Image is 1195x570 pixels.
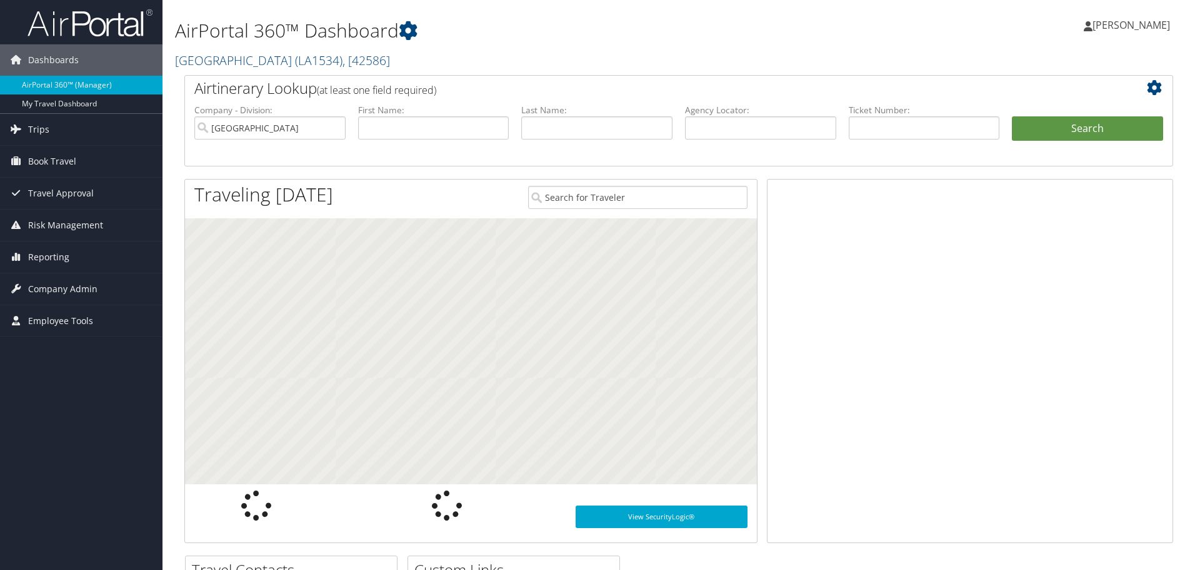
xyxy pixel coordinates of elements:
label: Ticket Number: [849,104,1000,116]
img: airportal-logo.png [27,8,152,38]
a: [GEOGRAPHIC_DATA] [175,52,390,69]
a: [PERSON_NAME] [1084,6,1182,44]
label: Company - Division: [194,104,346,116]
span: Trips [28,114,49,145]
span: Dashboards [28,44,79,76]
span: [PERSON_NAME] [1092,18,1170,32]
button: Search [1012,116,1163,141]
a: View SecurityLogic® [576,506,747,528]
span: , [ 42586 ] [342,52,390,69]
h1: AirPortal 360™ Dashboard [175,18,847,44]
input: Search for Traveler [528,186,747,209]
span: Book Travel [28,146,76,177]
h2: Airtinerary Lookup [194,78,1081,99]
span: Travel Approval [28,178,94,209]
span: (at least one field required) [317,83,436,97]
h1: Traveling [DATE] [194,181,333,208]
label: Last Name: [521,104,672,116]
span: Company Admin [28,273,97,305]
span: Reporting [28,242,69,273]
span: Employee Tools [28,305,93,337]
span: Risk Management [28,210,103,241]
span: ( LA1534 ) [295,52,342,69]
label: First Name: [358,104,509,116]
label: Agency Locator: [685,104,836,116]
